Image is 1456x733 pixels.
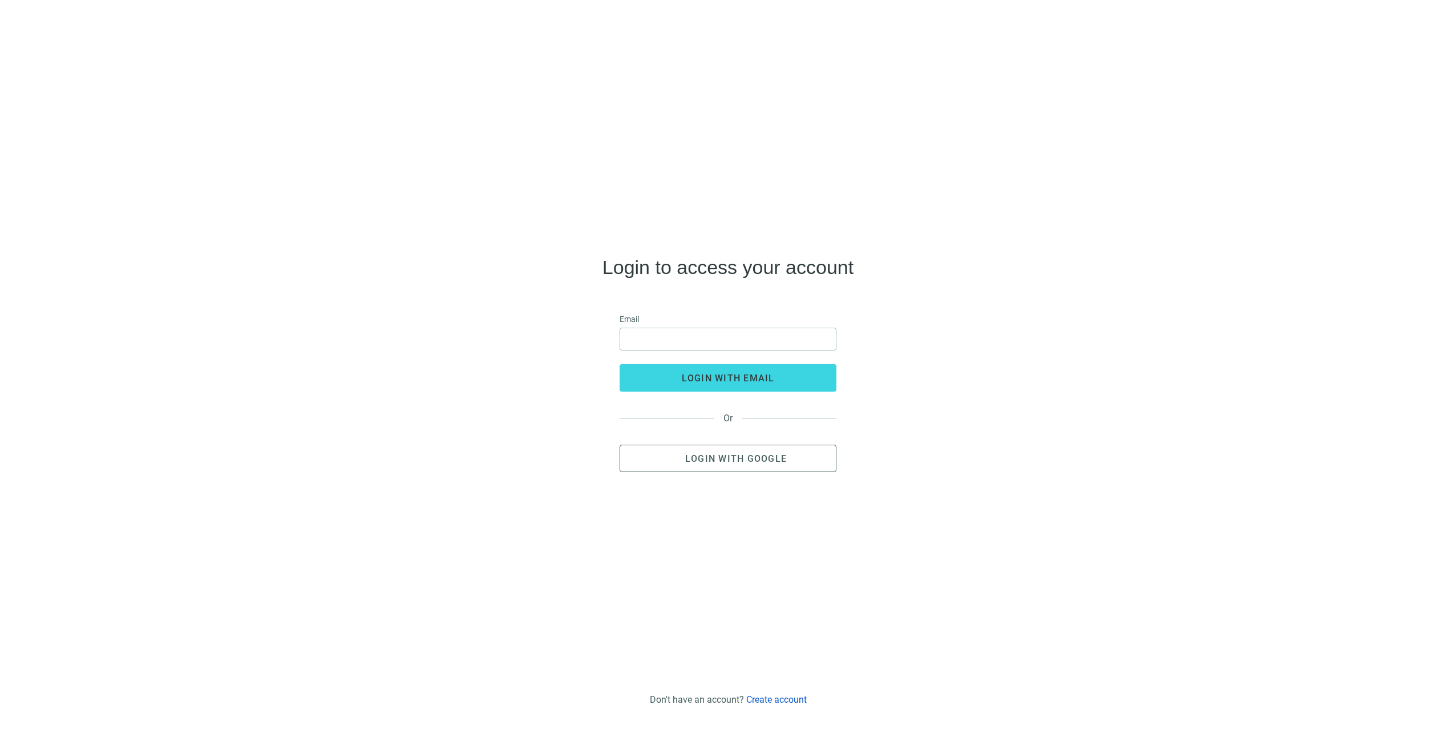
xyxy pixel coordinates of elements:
[682,373,775,384] span: login with email
[620,313,639,325] span: Email
[746,694,807,705] a: Create account
[620,445,836,472] button: Login with Google
[620,364,836,392] button: login with email
[714,413,742,424] span: Or
[602,258,854,276] h4: Login to access your account
[650,694,807,705] div: Don't have an account?
[685,453,787,464] span: Login with Google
